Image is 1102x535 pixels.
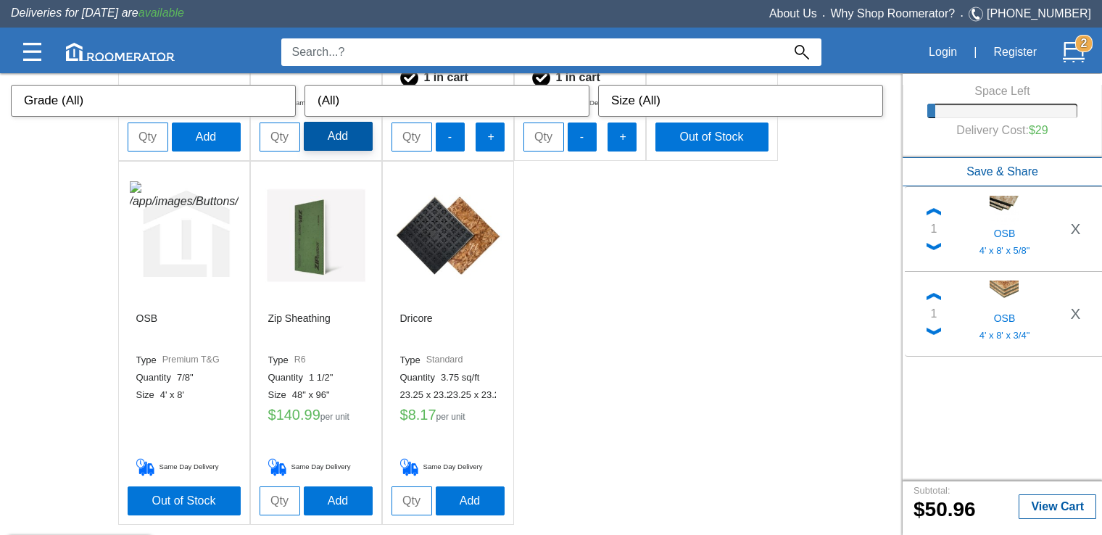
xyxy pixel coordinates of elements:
[11,7,184,19] span: Deliveries for [DATE] are
[400,372,441,383] label: Quantity
[391,123,432,152] input: Qty
[795,45,809,59] img: Search_Icon.svg
[817,12,831,19] span: •
[268,458,364,476] h5: Same Day Delivery
[136,354,162,366] label: Type
[262,181,370,290] img: /app/images/Buttons/favicon.jpg
[304,486,373,515] button: Add
[913,498,976,521] b: 50.96
[66,43,175,61] img: roomerator-logo.svg
[436,123,465,152] button: -
[138,7,184,19] span: available
[958,245,1051,257] h5: 4' x 8' x 5/8"
[268,354,294,366] label: Type
[987,7,1091,20] a: [PHONE_NUMBER]
[990,196,1019,225] img: 31200106_sm.jpg
[260,123,300,152] input: Qty
[320,412,349,422] label: per unit
[436,486,505,515] button: Add
[177,372,199,383] label: 7/8"
[523,123,564,152] input: Qty
[965,36,985,68] div: |
[268,389,292,401] label: Size
[136,389,160,401] label: Size
[162,354,220,366] label: Premium T&G
[128,486,241,515] button: Out of Stock
[400,312,433,349] h6: Dricore
[608,123,637,152] button: +
[136,458,159,476] img: Delivery_Cart.png
[927,85,1077,98] h6: Space Left
[958,310,1051,324] h5: OSB
[1063,41,1085,63] img: Cart.svg
[294,354,306,366] label: R6
[130,181,239,290] img: /app/images/Buttons/favicon.jpg
[913,499,925,521] label: $
[958,330,1051,341] h5: 4' x 8' x 3/4"
[831,7,956,20] a: Why Shop Roomerator?
[955,12,969,19] span: •
[400,354,426,366] label: Type
[927,328,941,335] img: Down_Chevron.png
[136,312,158,349] h6: OSB
[990,281,1019,310] img: 31200107_sm.jpg
[1075,35,1093,52] strong: 2
[969,5,987,23] img: Telephone.svg
[136,372,177,383] label: Quantity
[400,389,448,401] label: 23.25 x 23.25
[281,38,782,66] input: Search...?
[23,43,41,61] img: Categories.svg
[476,123,505,152] button: +
[1061,217,1090,241] button: X
[391,486,432,515] input: Qty
[400,458,423,476] img: Delivery_Cart.png
[903,157,1102,186] button: Save & Share
[985,37,1045,67] button: Register
[268,372,309,383] label: Quantity
[268,312,331,349] h6: Zip Sheathing
[948,281,1061,347] a: OSB4' x 8' x 3/4"
[426,354,463,366] label: Standard
[394,181,502,290] img: /app/images/Buttons/favicon.jpg
[268,458,291,476] img: Delivery_Cart.png
[448,389,496,401] label: 23.25 x 23.25
[927,243,941,250] img: Down_Chevron.png
[913,485,950,496] small: Subtotal:
[1061,302,1090,325] button: X
[655,123,768,152] button: Out of Stock
[1019,494,1096,519] button: View Cart
[927,293,941,300] img: Up_Chevron.png
[400,407,408,423] label: $
[160,389,190,401] label: 4' x 8'
[268,407,276,423] label: $
[260,486,300,515] input: Qty
[441,372,485,383] label: 3.75 sq/ft
[1029,124,1048,137] label: $29
[136,458,232,476] h5: Same Day Delivery
[400,458,496,476] h5: Same Day Delivery
[948,196,1061,262] a: OSB4' x 8' x 5/8"
[436,412,465,422] label: per unit
[921,37,965,67] button: Login
[304,122,373,151] button: Add
[172,123,241,152] button: Add
[400,407,496,428] h5: 8.17
[568,123,597,152] button: -
[292,389,336,401] label: 48" x 96"
[128,123,168,152] input: Qty
[927,208,941,215] img: Up_Chevron.png
[769,7,817,20] a: About Us
[958,225,1051,239] h5: OSB
[309,372,339,383] label: 1 1/2"
[938,118,1066,143] h6: Delivery Cost:
[1031,500,1084,513] b: View Cart
[268,407,364,428] h5: 140.99
[931,220,937,238] div: 1
[931,305,937,323] div: 1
